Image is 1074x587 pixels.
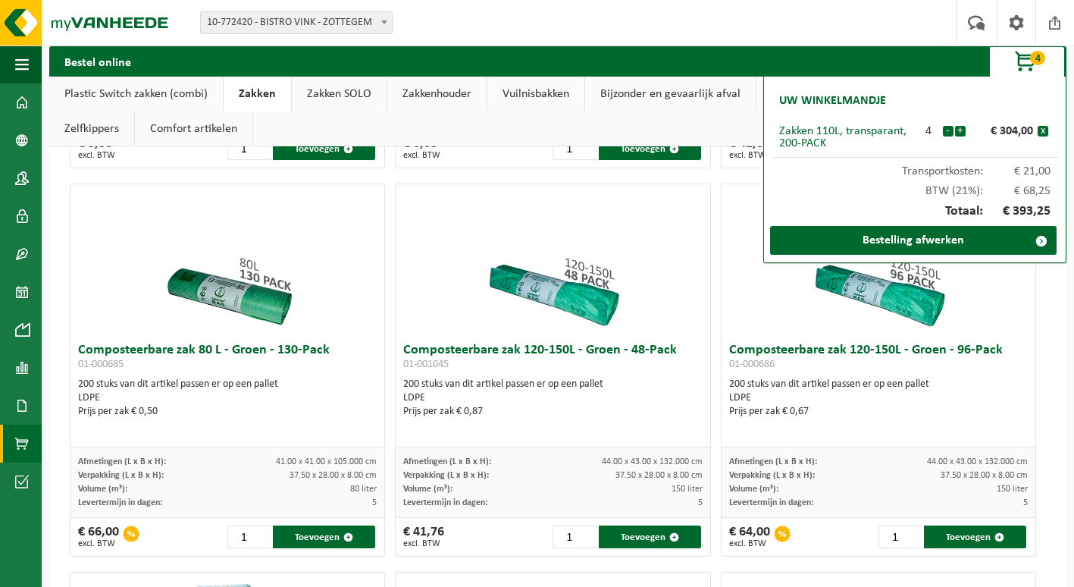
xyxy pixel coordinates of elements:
[292,77,387,111] a: Zakken SOLO
[403,137,440,160] div: € 6,00
[729,539,770,548] span: excl. BTW
[997,485,1028,494] span: 150 liter
[403,405,703,419] div: Prijs per zak € 0,87
[78,526,119,548] div: € 66,00
[152,184,303,336] img: 01-000685
[78,151,115,160] span: excl. BTW
[729,359,775,370] span: 01-000686
[983,185,1051,197] span: € 68,25
[135,111,252,146] a: Comfort artikelen
[78,359,124,370] span: 01-000685
[729,526,770,548] div: € 64,00
[78,471,164,480] span: Verpakking (L x B x H):
[553,526,596,548] input: 1
[78,485,127,494] span: Volume (m³):
[387,77,487,111] a: Zakkenhouder
[227,137,271,160] input: 1
[1038,126,1048,137] button: x
[290,471,377,480] span: 37.50 x 28.00 x 8.00 cm
[983,205,1051,218] span: € 393,25
[403,359,449,370] span: 01-001045
[78,137,115,160] div: € 5,50
[403,539,444,548] span: excl. BTW
[878,526,922,548] input: 1
[78,498,162,507] span: Levertermijn in dagen:
[772,177,1058,197] div: BTW (21%):
[770,226,1057,255] a: Bestelling afwerken
[403,485,452,494] span: Volume (m³):
[772,158,1058,177] div: Transportkosten:
[729,471,815,480] span: Verpakking (L x B x H):
[729,137,770,160] div: € 42,00
[273,137,375,160] button: Toevoegen
[989,46,1065,77] button: 4
[403,344,703,374] h3: Composteerbare zak 120-150L - Groen - 48-Pack
[553,137,596,160] input: 1
[403,151,440,160] span: excl. BTW
[403,471,489,480] span: Verpakking (L x B x H):
[276,457,377,466] span: 41.00 x 41.00 x 105.000 cm
[729,457,817,466] span: Afmetingen (L x B x H):
[672,485,703,494] span: 150 liter
[1023,498,1028,507] span: 5
[78,344,377,374] h3: Composteerbare zak 80 L - Groen - 130-Pack
[1030,51,1045,65] span: 4
[924,526,1026,548] button: Toevoegen
[403,378,703,419] div: 200 stuks van dit artikel passen er op een pallet
[772,197,1058,226] div: Totaal:
[49,46,146,76] h2: Bestel online
[729,391,1029,405] div: LDPE
[585,77,756,111] a: Bijzonder en gevaarlijk afval
[927,457,1028,466] span: 44.00 x 43.00 x 132.000 cm
[599,526,701,548] button: Toevoegen
[602,457,703,466] span: 44.00 x 43.00 x 132.000 cm
[943,126,953,137] button: -
[729,405,1029,419] div: Prijs per zak € 0,67
[615,471,703,480] span: 37.50 x 28.00 x 8.00 cm
[969,125,1038,137] div: € 304,00
[224,77,291,111] a: Zakken
[78,391,377,405] div: LDPE
[78,539,119,548] span: excl. BTW
[487,77,584,111] a: Vuilnisbakken
[49,77,223,111] a: Plastic Switch zakken (combi)
[78,378,377,419] div: 200 stuks van dit artikel passen er op een pallet
[941,471,1028,480] span: 37.50 x 28.00 x 8.00 cm
[372,498,377,507] span: 5
[477,184,628,336] img: 01-001045
[756,77,828,111] a: Medisch
[78,405,377,419] div: Prijs per zak € 0,50
[729,344,1029,374] h3: Composteerbare zak 120-150L - Groen - 96-Pack
[350,485,377,494] span: 80 liter
[779,125,915,149] div: Zakken 110L, transparant, 200-PACK
[78,457,166,466] span: Afmetingen (L x B x H):
[403,498,487,507] span: Levertermijn in dagen:
[772,84,894,118] h2: Uw winkelmandje
[403,526,444,548] div: € 41,76
[200,11,393,34] span: 10-772420 - BISTRO VINK - ZOTTEGEM
[49,111,134,146] a: Zelfkippers
[729,498,813,507] span: Levertermijn in dagen:
[729,485,778,494] span: Volume (m³):
[729,378,1029,419] div: 200 stuks van dit artikel passen er op een pallet
[915,125,942,137] div: 4
[729,151,770,160] span: excl. BTW
[599,137,701,160] button: Toevoegen
[403,391,703,405] div: LDPE
[698,498,703,507] span: 5
[273,526,375,548] button: Toevoegen
[403,457,491,466] span: Afmetingen (L x B x H):
[955,126,966,137] button: +
[983,165,1051,177] span: € 21,00
[201,12,392,33] span: 10-772420 - BISTRO VINK - ZOTTEGEM
[227,526,271,548] input: 1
